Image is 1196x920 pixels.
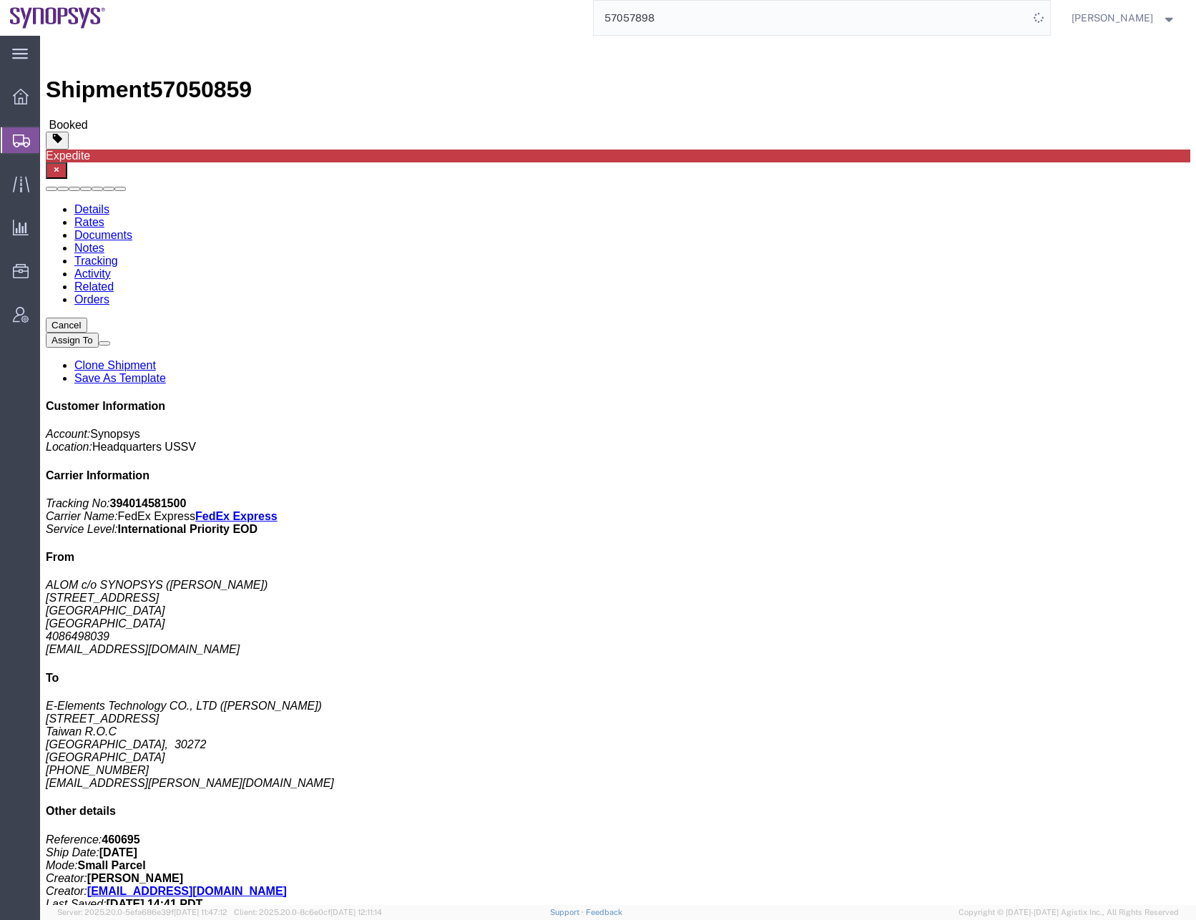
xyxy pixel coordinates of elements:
[550,908,586,916] a: Support
[174,908,227,916] span: [DATE] 11:47:12
[234,908,382,916] span: Client: 2025.20.0-8c6e0cf
[40,36,1196,905] iframe: FS Legacy Container
[586,908,622,916] a: Feedback
[57,908,227,916] span: Server: 2025.20.0-5efa686e39f
[10,7,106,29] img: logo
[1072,10,1153,26] span: Rafael Chacon
[594,1,1029,35] input: Search for shipment number, reference number
[1071,9,1177,26] button: [PERSON_NAME]
[959,906,1179,919] span: Copyright © [DATE]-[DATE] Agistix Inc., All Rights Reserved
[330,908,382,916] span: [DATE] 12:11:14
